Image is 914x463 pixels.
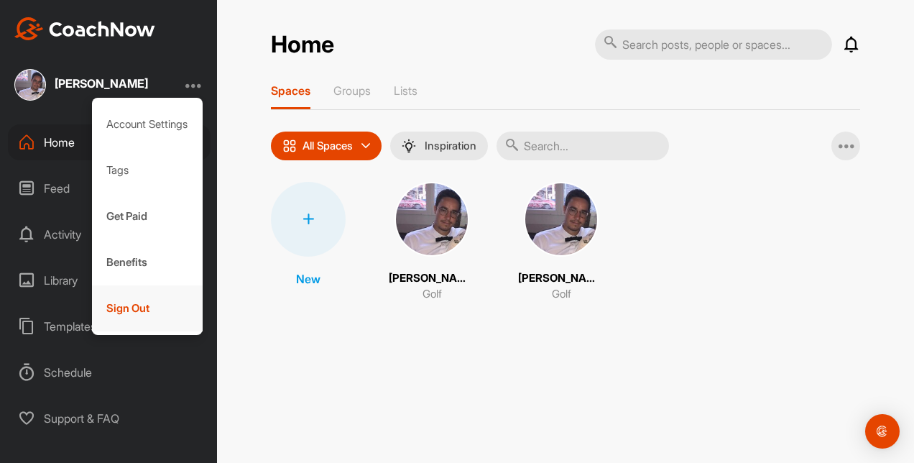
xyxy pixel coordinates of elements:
[389,182,475,303] a: [PERSON_NAME]Golf
[8,354,211,390] div: Schedule
[394,83,417,98] p: Lists
[303,140,353,152] p: All Spaces
[271,83,310,98] p: Spaces
[524,182,599,257] img: square_9398bd035af71f05ce2bc8324385f115.jpg
[92,193,203,239] div: Get Paid
[92,239,203,285] div: Benefits
[92,101,203,147] div: Account Settings
[402,139,416,153] img: menuIcon
[552,286,571,303] p: Golf
[8,216,211,252] div: Activity
[423,286,442,303] p: Golf
[8,170,211,206] div: Feed
[497,132,669,160] input: Search...
[282,139,297,153] img: icon
[92,147,203,193] div: Tags
[8,262,211,298] div: Library
[518,182,604,303] a: [PERSON_NAME]Golf
[518,270,604,287] p: [PERSON_NAME]
[595,29,832,60] input: Search posts, people or spaces...
[389,270,475,287] p: [PERSON_NAME]
[14,17,155,40] img: CoachNow
[865,414,900,449] div: Open Intercom Messenger
[14,69,46,101] img: square_9398bd035af71f05ce2bc8324385f115.jpg
[8,308,211,344] div: Templates
[296,270,320,288] p: New
[8,400,211,436] div: Support & FAQ
[8,124,211,160] div: Home
[55,78,148,89] div: [PERSON_NAME]
[394,182,469,257] img: square_9398bd035af71f05ce2bc8324385f115.jpg
[425,140,476,152] p: Inspiration
[92,285,203,331] div: Sign Out
[333,83,371,98] p: Groups
[271,31,334,59] h2: Home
